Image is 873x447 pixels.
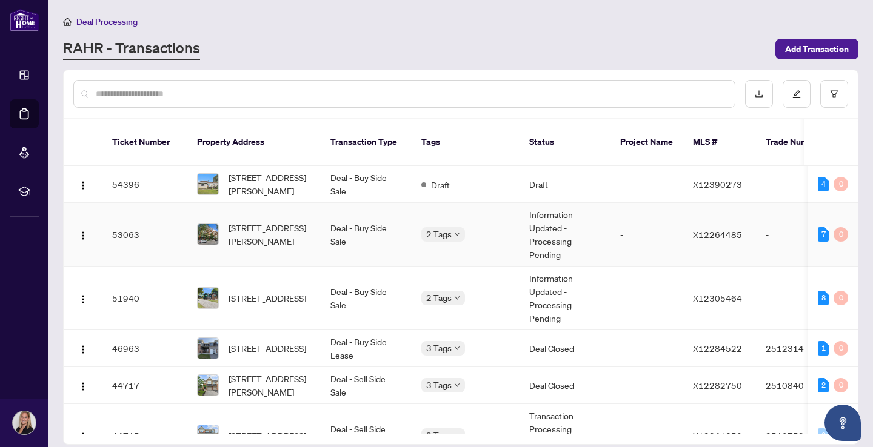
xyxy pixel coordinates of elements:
[73,426,93,445] button: Logo
[229,171,311,197] span: [STREET_ADDRESS][PERSON_NAME]
[693,343,742,354] span: X12284522
[426,378,452,392] span: 3 Tags
[693,179,742,190] span: X12390273
[834,378,848,392] div: 0
[756,203,841,267] td: -
[454,231,460,237] span: down
[454,432,460,439] span: down
[693,430,742,441] span: X12241350
[426,341,452,355] span: 3 Tags
[755,90,763,98] span: download
[198,338,218,359] img: thumbnail-img
[610,119,683,166] th: Project Name
[693,380,742,391] span: X12282750
[412,119,520,166] th: Tags
[78,294,88,304] img: Logo
[198,425,218,446] img: thumbnail-img
[610,330,683,367] td: -
[73,225,93,244] button: Logo
[610,203,683,267] td: -
[520,330,610,367] td: Deal Closed
[834,341,848,356] div: 0
[198,224,218,245] img: thumbnail-img
[431,178,450,191] span: Draft
[321,330,412,367] td: Deal - Buy Side Lease
[321,203,412,267] td: Deal - Buy Side Sale
[198,174,218,194] img: thumbnail-img
[818,177,829,191] div: 4
[229,291,306,305] span: [STREET_ADDRESS]
[13,411,36,434] img: Profile Icon
[73,288,93,308] button: Logo
[78,180,88,190] img: Logo
[785,39,849,59] span: Add Transaction
[198,375,218,396] img: thumbnail-img
[454,382,460,388] span: down
[73,339,93,358] button: Logo
[824,405,861,441] button: Open asap
[102,203,187,267] td: 53063
[321,119,412,166] th: Transaction Type
[76,16,138,27] span: Deal Processing
[756,166,841,203] td: -
[426,291,452,305] span: 2 Tags
[78,345,88,354] img: Logo
[102,119,187,166] th: Ticket Number
[102,166,187,203] td: 54396
[78,432,88,442] img: Logo
[102,267,187,330] td: 51940
[830,90,838,98] span: filter
[102,330,187,367] td: 46963
[63,38,200,60] a: RAHR - Transactions
[693,229,742,240] span: X12264485
[102,367,187,404] td: 44717
[321,166,412,203] td: Deal - Buy Side Sale
[520,267,610,330] td: Information Updated - Processing Pending
[792,90,801,98] span: edit
[756,330,841,367] td: 2512314
[610,166,683,203] td: -
[229,372,311,399] span: [STREET_ADDRESS][PERSON_NAME]
[693,293,742,303] span: X12305464
[610,367,683,404] td: -
[818,291,829,305] div: 8
[818,227,829,242] div: 7
[818,378,829,392] div: 2
[820,80,848,108] button: filter
[78,231,88,240] img: Logo
[834,177,848,191] div: 0
[520,166,610,203] td: Draft
[229,221,311,248] span: [STREET_ADDRESS][PERSON_NAME]
[63,18,72,26] span: home
[520,119,610,166] th: Status
[73,376,93,395] button: Logo
[229,429,306,442] span: [STREET_ADDRESS]
[321,367,412,404] td: Deal - Sell Side Sale
[454,345,460,351] span: down
[520,367,610,404] td: Deal Closed
[610,267,683,330] td: -
[818,341,829,356] div: 1
[520,203,610,267] td: Information Updated - Processing Pending
[229,342,306,355] span: [STREET_ADDRESS]
[775,39,858,59] button: Add Transaction
[834,227,848,242] div: 0
[683,119,756,166] th: MLS #
[756,119,841,166] th: Trade Number
[818,428,829,443] div: 0
[426,227,452,241] span: 2 Tags
[198,288,218,308] img: thumbnail-img
[187,119,321,166] th: Property Address
[756,367,841,404] td: 2510840
[78,382,88,391] img: Logo
[783,80,811,108] button: edit
[745,80,773,108] button: download
[454,295,460,301] span: down
[834,291,848,305] div: 0
[321,267,412,330] td: Deal - Buy Side Sale
[73,174,93,194] button: Logo
[10,9,39,31] img: logo
[756,267,841,330] td: -
[426,428,452,442] span: 2 Tags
